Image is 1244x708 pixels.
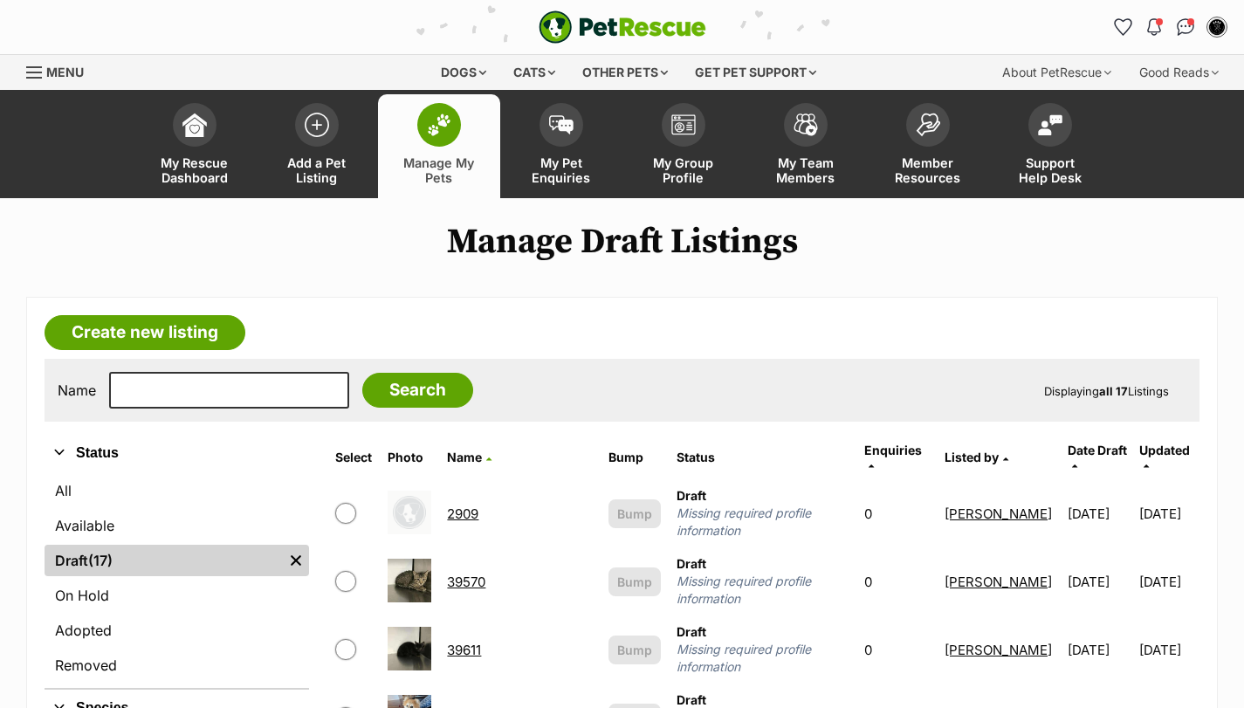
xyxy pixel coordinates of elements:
a: PetRescue [539,10,706,44]
a: Create new listing [45,315,245,350]
div: About PetRescue [990,55,1124,90]
div: Cats [501,55,567,90]
a: 39570 [447,574,485,590]
span: Manage My Pets [400,155,478,185]
th: Photo [381,436,438,478]
img: group-profile-icon-3fa3cf56718a62981997c0bc7e787c4b2cf8bcc04b72c1350f741eb67cf2f40e.svg [671,114,696,135]
span: Bump [617,573,652,591]
a: All [45,475,309,506]
div: Other pets [570,55,680,90]
a: Support Help Desk [989,94,1111,198]
a: 2909 [447,505,478,522]
span: My Group Profile [644,155,723,185]
button: Notifications [1140,13,1168,41]
span: Draft [677,488,706,503]
button: Bump [608,499,661,528]
a: Member Resources [867,94,989,198]
a: [PERSON_NAME] [945,574,1052,590]
img: help-desk-icon-fdf02630f3aa405de69fd3d07c3f3aa587a6932b1a1747fa1d2bba05be0121f9.svg [1038,114,1062,135]
a: On Hold [45,580,309,611]
a: My Rescue Dashboard [134,94,256,198]
img: member-resources-icon-8e73f808a243e03378d46382f2149f9095a855e16c252ad45f914b54edf8863c.svg [916,113,940,136]
span: Add a Pet Listing [278,155,356,185]
button: Bump [608,567,661,596]
button: My account [1203,13,1231,41]
img: pet-enquiries-icon-7e3ad2cf08bfb03b45e93fb7055b45f3efa6380592205ae92323e6603595dc1f.svg [549,115,574,134]
td: [DATE] [1139,616,1198,683]
a: Remove filter [283,545,309,576]
a: Date Draft [1068,443,1127,471]
span: Draft [677,556,706,571]
span: Bump [617,505,652,523]
span: translation missing: en.admin.listings.index.attributes.enquiries [864,443,922,457]
img: notifications-46538b983faf8c2785f20acdc204bb7945ddae34d4c08c2a6579f10ce5e182be.svg [1147,18,1161,36]
div: Get pet support [683,55,828,90]
th: Status [670,436,855,478]
span: My Rescue Dashboard [155,155,234,185]
img: chat-41dd97257d64d25036548639549fe6c8038ab92f7586957e7f3b1b290dea8141.svg [1177,18,1195,36]
a: Menu [26,55,96,86]
td: 0 [857,480,937,546]
img: add-pet-listing-icon-0afa8454b4691262ce3f59096e99ab1cd57d4a30225e0717b998d2c9b9846f56.svg [305,113,329,137]
a: 39611 [447,642,481,658]
span: translation missing: en.admin.listings.index.attributes.date_draft [1068,443,1127,457]
img: team-members-icon-5396bd8760b3fe7c0b43da4ab00e1e3bb1a5d9ba89233759b79545d2d3fc5d0d.svg [794,113,818,136]
a: Draft [45,545,283,576]
span: Bump [617,641,652,659]
ul: Account quick links [1109,13,1231,41]
th: Select [328,436,379,478]
div: Good Reads [1127,55,1231,90]
a: Manage My Pets [378,94,500,198]
span: Updated [1139,443,1190,457]
span: Missing required profile information [677,573,848,608]
a: Updated [1139,443,1190,471]
a: My Team Members [745,94,867,198]
img: dashboard-icon-eb2f2d2d3e046f16d808141f083e7271f6b2e854fb5c12c21221c1fb7104beca.svg [182,113,207,137]
span: Missing required profile information [677,505,848,540]
td: 0 [857,548,937,615]
a: [PERSON_NAME] [945,642,1052,658]
a: Listed by [945,450,1008,464]
div: Status [45,471,309,688]
span: Listed by [945,450,999,464]
span: (17) [88,550,113,571]
td: [DATE] [1061,480,1137,546]
span: Missing required profile information [677,641,848,676]
img: Holly Stokes profile pic [1208,18,1226,36]
a: My Group Profile [622,94,745,198]
img: manage-my-pets-icon-02211641906a0b7f246fdf0571729dbe1e7629f14944591b6c1af311fb30b64b.svg [427,113,451,136]
strong: all 17 [1099,384,1128,398]
label: Name [58,382,96,398]
button: Status [45,442,309,464]
a: Name [447,450,491,464]
td: [DATE] [1139,480,1198,546]
a: My Pet Enquiries [500,94,622,198]
td: [DATE] [1061,548,1137,615]
input: Search [362,373,473,408]
td: [DATE] [1061,616,1137,683]
span: My Team Members [766,155,845,185]
span: Draft [677,624,706,639]
span: Draft [677,692,706,707]
span: Member Resources [889,155,967,185]
img: logo-e224e6f780fb5917bec1dbf3a21bbac754714ae5b6737aabdf751b685950b380.svg [539,10,706,44]
td: 0 [857,616,937,683]
span: Support Help Desk [1011,155,1089,185]
a: Conversations [1172,13,1199,41]
a: [PERSON_NAME] [945,505,1052,522]
th: Bump [601,436,668,478]
a: Enquiries [864,443,922,471]
span: Displaying Listings [1044,384,1169,398]
a: Available [45,510,309,541]
td: [DATE] [1139,548,1198,615]
span: Name [447,450,482,464]
span: My Pet Enquiries [522,155,601,185]
img: 2909 [388,491,431,534]
span: Menu [46,65,84,79]
button: Bump [608,636,661,664]
a: Adopted [45,615,309,646]
a: Removed [45,650,309,681]
a: Add a Pet Listing [256,94,378,198]
div: Dogs [429,55,498,90]
a: Favourites [1109,13,1137,41]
